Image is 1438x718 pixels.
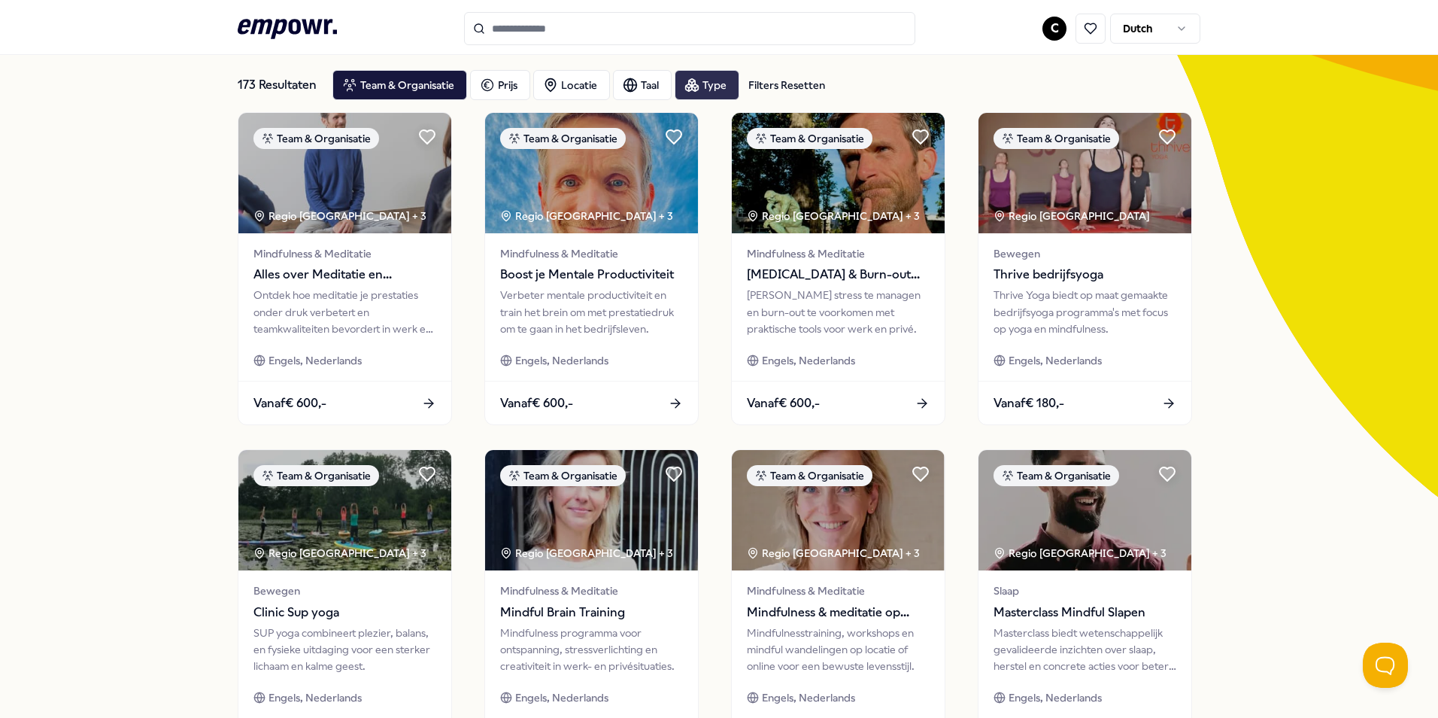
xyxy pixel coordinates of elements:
span: Alles over Meditatie en periodieke sessies [253,265,436,284]
span: Slaap [994,583,1176,599]
div: Regio [GEOGRAPHIC_DATA] + 3 [253,545,426,561]
span: Engels, Nederlands [762,352,855,369]
div: Ontdek hoe meditatie je prestaties onder druk verbetert en teamkwaliteiten bevordert in werk en l... [253,287,436,337]
span: Mindful Brain Training [500,603,683,622]
div: Regio [GEOGRAPHIC_DATA] + 3 [747,545,920,561]
img: package image [238,450,451,570]
img: package image [978,450,1191,570]
iframe: Help Scout Beacon - Open [1363,643,1408,688]
div: Masterclass biedt wetenschappelijk gevalideerde inzichten over slaap, herstel en concrete acties ... [994,625,1176,675]
img: package image [238,113,451,233]
span: Vanaf € 600,- [253,394,326,413]
span: Mindfulness & Meditatie [500,583,683,599]
span: Vanaf € 180,- [994,394,1064,413]
button: Locatie [533,70,610,100]
span: Engels, Nederlands [515,352,608,369]
button: Type [675,70,739,100]
div: Regio [GEOGRAPHIC_DATA] + 3 [500,208,673,224]
div: Filters Resetten [748,77,825,93]
div: Team & Organisatie [747,465,872,486]
a: package imageTeam & OrganisatieRegio [GEOGRAPHIC_DATA] + 3Mindfulness & MeditatieBoost je Mentale... [484,112,699,425]
button: C [1042,17,1066,41]
span: Vanaf € 600,- [500,394,573,413]
span: Mindfulness & Meditatie [253,245,436,262]
a: package imageTeam & OrganisatieRegio [GEOGRAPHIC_DATA] + 3Mindfulness & MeditatieAlles over Medit... [238,112,452,425]
span: Engels, Nederlands [1009,689,1102,706]
div: Regio [GEOGRAPHIC_DATA] [994,208,1152,224]
div: Verbeter mentale productiviteit en train het brein om met prestatiedruk om te gaan in het bedrijf... [500,287,683,337]
span: Masterclass Mindful Slapen [994,603,1176,622]
span: Engels, Nederlands [515,689,608,706]
div: Regio [GEOGRAPHIC_DATA] + 3 [500,545,673,561]
span: [MEDICAL_DATA] & Burn-out Preventie [747,265,930,284]
div: Team & Organisatie [500,128,626,149]
div: SUP yoga combineert plezier, balans, en fysieke uitdaging voor een sterker lichaam en kalme geest. [253,625,436,675]
div: [PERSON_NAME] stress te managen en burn-out te voorkomen met praktische tools voor werk en privé. [747,287,930,337]
div: Thrive Yoga biedt op maat gemaakte bedrijfsyoga programma's met focus op yoga en mindfulness. [994,287,1176,337]
img: package image [485,113,698,233]
span: Boost je Mentale Productiviteit [500,265,683,284]
div: Regio [GEOGRAPHIC_DATA] + 3 [994,545,1166,561]
div: Mindfulness programma voor ontspanning, stressverlichting en creativiteit in werk- en privésituat... [500,625,683,675]
div: 173 Resultaten [238,70,320,100]
div: Regio [GEOGRAPHIC_DATA] + 3 [747,208,920,224]
div: Team & Organisatie [500,465,626,486]
div: Team & Organisatie [253,128,379,149]
div: Team & Organisatie [747,128,872,149]
div: Mindfulnesstraining, workshops en mindful wandelingen op locatie of online voor een bewuste leven... [747,625,930,675]
span: Thrive bedrijfsyoga [994,265,1176,284]
img: package image [978,113,1191,233]
span: Mindfulness & Meditatie [500,245,683,262]
span: Bewegen [994,245,1176,262]
span: Engels, Nederlands [268,689,362,706]
span: Mindfulness & Meditatie [747,245,930,262]
div: Team & Organisatie [994,465,1119,486]
div: Team & Organisatie [253,465,379,486]
a: package imageTeam & OrganisatieRegio [GEOGRAPHIC_DATA] + 3Mindfulness & Meditatie[MEDICAL_DATA] &... [731,112,945,425]
button: Taal [613,70,672,100]
span: Engels, Nederlands [268,352,362,369]
span: Engels, Nederlands [1009,352,1102,369]
img: package image [732,113,945,233]
span: Mindfulness & meditatie op maat [747,603,930,622]
button: Prijs [470,70,530,100]
img: package image [732,450,945,570]
span: Vanaf € 600,- [747,394,820,413]
span: Bewegen [253,583,436,599]
div: Team & Organisatie [994,128,1119,149]
button: Team & Organisatie [332,70,467,100]
input: Search for products, categories or subcategories [464,12,915,45]
span: Mindfulness & Meditatie [747,583,930,599]
span: Engels, Nederlands [762,689,855,706]
img: package image [485,450,698,570]
span: Clinic Sup yoga [253,603,436,622]
div: Regio [GEOGRAPHIC_DATA] + 3 [253,208,426,224]
a: package imageTeam & OrganisatieRegio [GEOGRAPHIC_DATA] BewegenThrive bedrijfsyogaThrive Yoga bied... [978,112,1192,425]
